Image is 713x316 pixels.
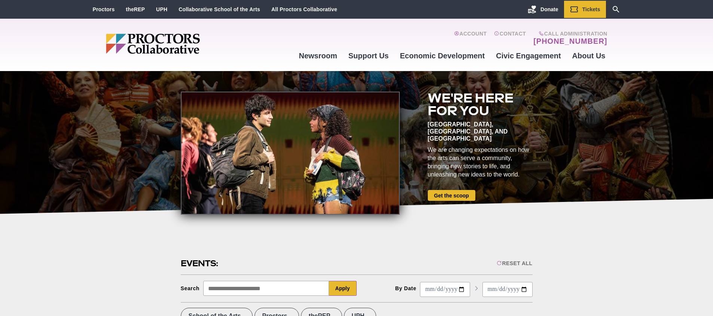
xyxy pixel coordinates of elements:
a: [PHONE_NUMBER] [533,37,607,46]
div: [GEOGRAPHIC_DATA], [GEOGRAPHIC_DATA], and [GEOGRAPHIC_DATA] [428,121,533,142]
span: Donate [540,6,558,12]
a: theREP [126,6,145,12]
a: Search [606,1,626,18]
a: Newsroom [293,46,342,66]
a: All Proctors Collaborative [271,6,337,12]
a: Support Us [343,46,394,66]
img: Proctors logo [106,34,258,54]
button: Apply [329,281,357,296]
h2: We're here for you [428,92,533,117]
a: Collaborative School of the Arts [179,6,260,12]
a: UPH [156,6,167,12]
a: Civic Engagement [490,46,566,66]
div: Reset All [497,260,532,266]
h2: Events: [181,258,219,269]
a: Account [454,31,487,46]
div: We are changing expectations on how the arts can serve a community, bringing new stories to life,... [428,146,533,179]
span: Call Administration [531,31,607,37]
div: Search [181,285,200,291]
a: Contact [494,31,526,46]
div: By Date [395,285,417,291]
a: Economic Development [394,46,491,66]
a: Get the scoop [428,190,475,201]
a: Donate [522,1,564,18]
a: About Us [567,46,611,66]
a: Tickets [564,1,606,18]
a: Proctors [93,6,115,12]
span: Tickets [582,6,600,12]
